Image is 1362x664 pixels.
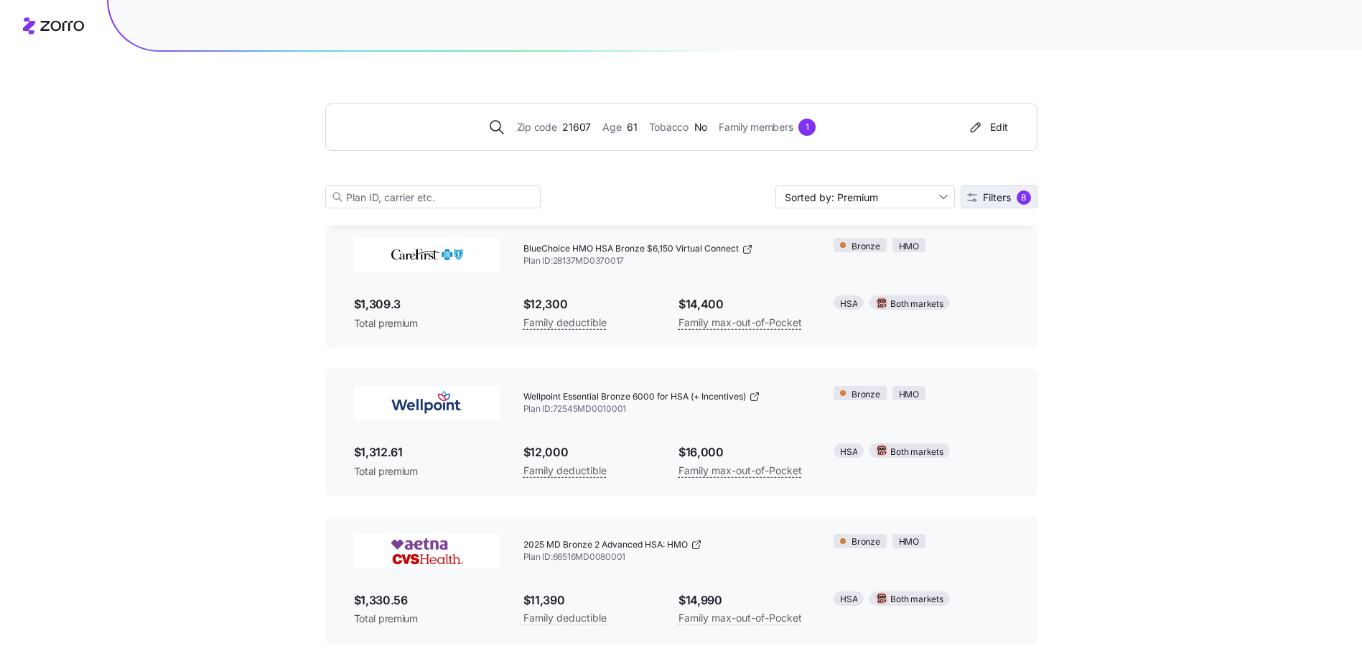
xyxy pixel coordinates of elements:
span: Wellpoint Essential Bronze 6000 for HSA (+ Incentives) [523,391,746,403]
img: Wellpoint [354,386,500,420]
span: Total premium [354,316,500,331]
span: HSA [840,298,857,311]
button: Filters8 [961,185,1037,208]
span: HSA [840,593,857,607]
span: HMO [899,388,919,402]
span: $11,390 [523,591,656,609]
span: Bronze [852,240,880,254]
div: Edit [967,120,1008,134]
span: Family deductible [523,462,607,479]
span: Both markets [890,298,943,311]
span: Family max-out-of-Pocket [678,609,802,627]
span: $1,312.61 [354,443,500,461]
button: Edit [961,116,1014,139]
span: $1,330.56 [354,591,500,609]
span: HSA [840,446,857,459]
img: Aetna CVS Health [354,534,500,568]
span: Total premium [354,464,500,479]
span: Both markets [890,446,943,459]
span: 61 [627,119,637,135]
span: $14,400 [678,295,811,313]
span: $16,000 [678,443,811,461]
div: 8 [1017,190,1031,205]
span: HMO [899,240,919,254]
span: 2025 MD Bronze 2 Advanced HSA: HMO [523,539,688,551]
span: Both markets [890,593,943,607]
div: 1 [798,119,816,136]
span: Plan ID: 72545MD0010001 [523,403,811,415]
span: Total premium [354,612,500,626]
span: Age [602,119,621,135]
input: Plan ID, carrier etc. [325,185,541,208]
span: HMO [899,535,919,549]
span: $12,000 [523,443,656,461]
span: Plan ID: 28137MD0370017 [523,255,811,267]
img: CareFirst BlueCross BlueShield [354,238,500,272]
span: BlueChoice HMO HSA Bronze $6,150 Virtual Connect [523,243,739,255]
span: Plan ID: 66516MD0080001 [523,551,811,563]
span: Family deductible [523,314,607,331]
span: Bronze [852,535,880,549]
input: Sort by [775,185,955,208]
span: No [694,119,707,135]
span: $12,300 [523,295,656,313]
span: Filters [983,193,1011,203]
span: Zip code [517,119,557,135]
span: Bronze [852,388,880,402]
span: Tobacco [649,119,689,135]
span: $1,309.3 [354,295,500,313]
span: 21607 [562,119,591,135]
span: Family max-out-of-Pocket [678,314,802,331]
span: Family max-out-of-Pocket [678,462,802,479]
span: $14,990 [678,591,811,609]
span: Family deductible [523,609,607,627]
span: Family members [719,119,793,135]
